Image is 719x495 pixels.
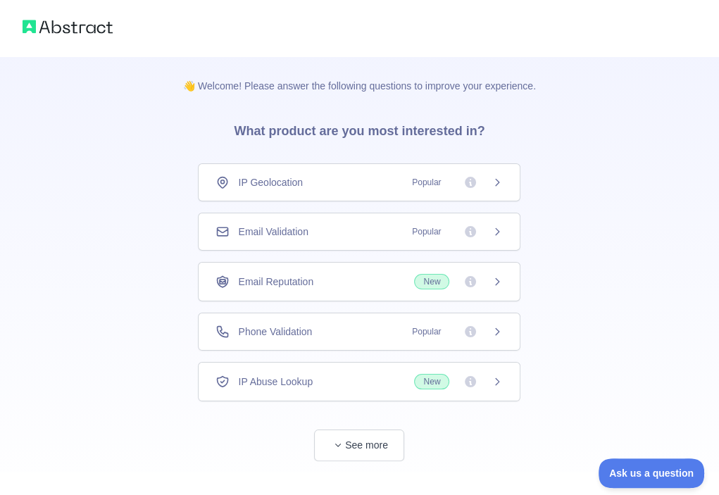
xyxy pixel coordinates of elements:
span: New [414,374,449,389]
p: 👋 Welcome! Please answer the following questions to improve your experience. [161,56,558,93]
span: Popular [404,325,449,339]
h3: What product are you most interested in? [211,93,507,163]
img: Abstract logo [23,17,113,37]
span: Phone Validation [238,325,312,339]
span: Email Validation [238,225,308,239]
span: Popular [404,225,449,239]
button: See more [314,430,404,461]
span: New [414,274,449,289]
span: IP Geolocation [238,175,303,189]
span: Popular [404,175,449,189]
span: Email Reputation [238,275,313,289]
span: IP Abuse Lookup [238,375,313,389]
iframe: Toggle Customer Support [599,458,705,488]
